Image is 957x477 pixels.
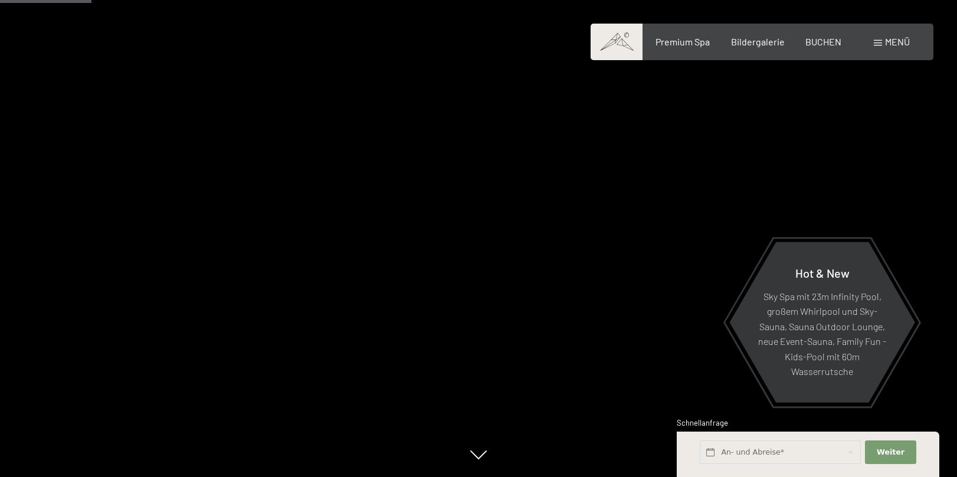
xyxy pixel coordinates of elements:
a: Hot & New Sky Spa mit 23m Infinity Pool, großem Whirlpool und Sky-Sauna, Sauna Outdoor Lounge, ne... [729,241,916,403]
a: BUCHEN [805,36,841,47]
span: Weiter [877,447,904,458]
span: Hot & New [795,265,850,279]
button: Weiter [865,440,916,465]
p: Sky Spa mit 23m Infinity Pool, großem Whirlpool und Sky-Sauna, Sauna Outdoor Lounge, neue Event-S... [758,288,886,379]
span: Menü [885,36,910,47]
a: Bildergalerie [731,36,785,47]
span: Schnellanfrage [677,418,728,427]
a: Premium Spa [656,36,710,47]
